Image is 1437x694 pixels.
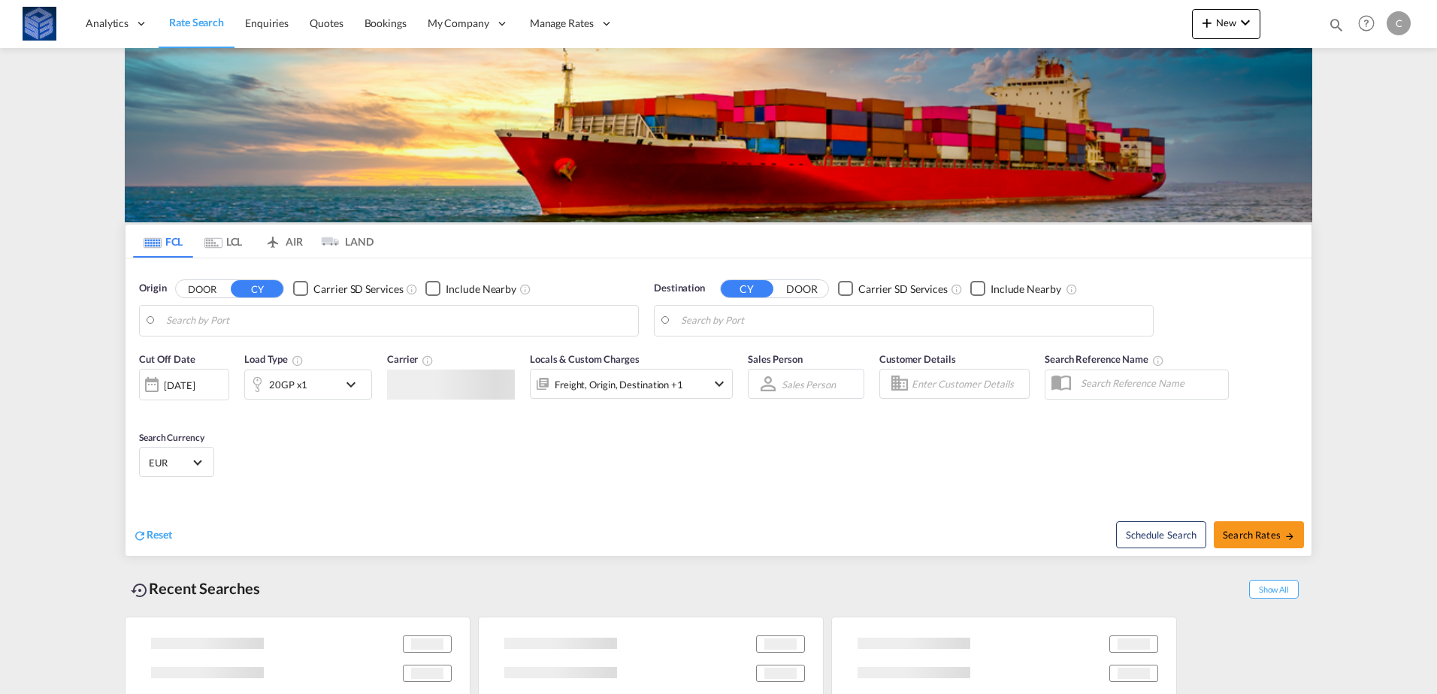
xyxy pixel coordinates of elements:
md-icon: The selected Trucker/Carrierwill be displayed in the rate results If the rates are from another f... [422,355,434,367]
md-tab-item: AIR [253,225,313,258]
div: icon-refreshReset [133,527,172,544]
md-icon: icon-chevron-down [342,376,368,394]
input: Search by Port [681,309,1145,332]
span: Rate Search [169,16,224,29]
md-tab-item: FCL [133,225,193,258]
md-icon: Unchecked: Search for CY (Container Yard) services for all selected carriers.Checked : Search for... [406,283,418,295]
md-icon: icon-magnify [1328,17,1345,33]
div: Include Nearby [991,282,1061,297]
div: [DATE] [139,369,229,400]
md-checkbox: Checkbox No Ink [970,281,1061,297]
button: DOOR [176,280,228,297]
img: LCL+%26+FCL+BACKGROUND.png [125,48,1312,222]
md-checkbox: Checkbox No Ink [425,281,516,297]
div: Origin DOOR CY Checkbox No InkUnchecked: Search for CY (Container Yard) services for all selected... [126,258,1311,556]
div: Include Nearby [446,282,516,297]
span: EUR [149,456,191,469]
span: Search Reference Name [1045,353,1164,365]
span: Origin [139,281,166,296]
md-icon: Your search will be saved by the below given name [1152,355,1164,367]
div: icon-magnify [1328,17,1345,39]
md-checkbox: Checkbox No Ink [838,281,948,297]
button: DOOR [776,280,828,297]
div: Help [1354,11,1387,38]
md-icon: icon-chevron-down [1236,14,1254,32]
button: Note: By default Schedule search will only considerorigin ports, destination ports and cut off da... [1116,521,1206,548]
md-icon: icon-refresh [133,529,147,542]
button: Search Ratesicon-arrow-right [1214,521,1304,548]
span: Bookings [365,17,407,29]
input: Search Reference Name [1073,372,1228,394]
span: Reset [147,528,172,541]
span: Analytics [86,16,129,31]
span: Load Type [244,353,304,365]
md-icon: icon-plus 400-fg [1198,14,1216,32]
span: Help [1354,11,1379,36]
span: Show All [1249,580,1299,599]
md-icon: Unchecked: Search for CY (Container Yard) services for all selected carriers.Checked : Search for... [951,283,963,295]
span: Cut Off Date [139,353,195,365]
span: Search Currency [139,432,204,443]
button: icon-plus 400-fgNewicon-chevron-down [1192,9,1260,39]
span: Quotes [310,17,343,29]
md-datepicker: Select [139,399,150,419]
span: Destination [654,281,705,296]
span: Enquiries [245,17,289,29]
span: Locals & Custom Charges [530,353,640,365]
img: fff785d0086311efa2d3e168b14c2f64.png [23,7,56,41]
md-pagination-wrapper: Use the left and right arrow keys to navigate between tabs [133,225,374,258]
md-icon: Unchecked: Ignores neighbouring ports when fetching rates.Checked : Includes neighbouring ports w... [1066,283,1078,295]
div: [DATE] [164,379,195,392]
div: C [1387,11,1411,35]
md-icon: Unchecked: Ignores neighbouring ports when fetching rates.Checked : Includes neighbouring ports w... [519,283,531,295]
div: Freight Origin Destination Factory Stuffingicon-chevron-down [530,369,733,399]
span: Search Rates [1223,529,1295,541]
md-tab-item: LCL [193,225,253,258]
span: Sales Person [748,353,803,365]
div: Carrier SD Services [858,282,948,297]
md-tab-item: LAND [313,225,374,258]
button: CY [721,280,773,297]
span: My Company [428,16,489,31]
md-icon: icon-chevron-down [710,375,728,393]
md-checkbox: Checkbox No Ink [293,281,403,297]
span: Manage Rates [530,16,594,31]
div: Carrier SD Services [313,282,403,297]
input: Search by Port [166,309,631,332]
span: Carrier [387,353,434,365]
div: Recent Searches [125,572,266,605]
md-icon: icon-arrow-right [1284,531,1295,542]
md-icon: icon-backup-restore [131,581,149,599]
md-icon: icon-airplane [264,233,282,244]
div: 20GP x1icon-chevron-down [244,370,372,400]
span: Customer Details [879,353,955,365]
md-select: Select Currency: € EUREuro [147,451,206,473]
div: Freight Origin Destination Factory Stuffing [555,374,683,395]
input: Enter Customer Details [912,373,1024,395]
button: CY [231,280,283,297]
span: New [1198,17,1254,29]
md-icon: icon-information-outline [292,355,304,367]
div: 20GP x1 [269,374,307,395]
md-select: Sales Person [780,373,837,395]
